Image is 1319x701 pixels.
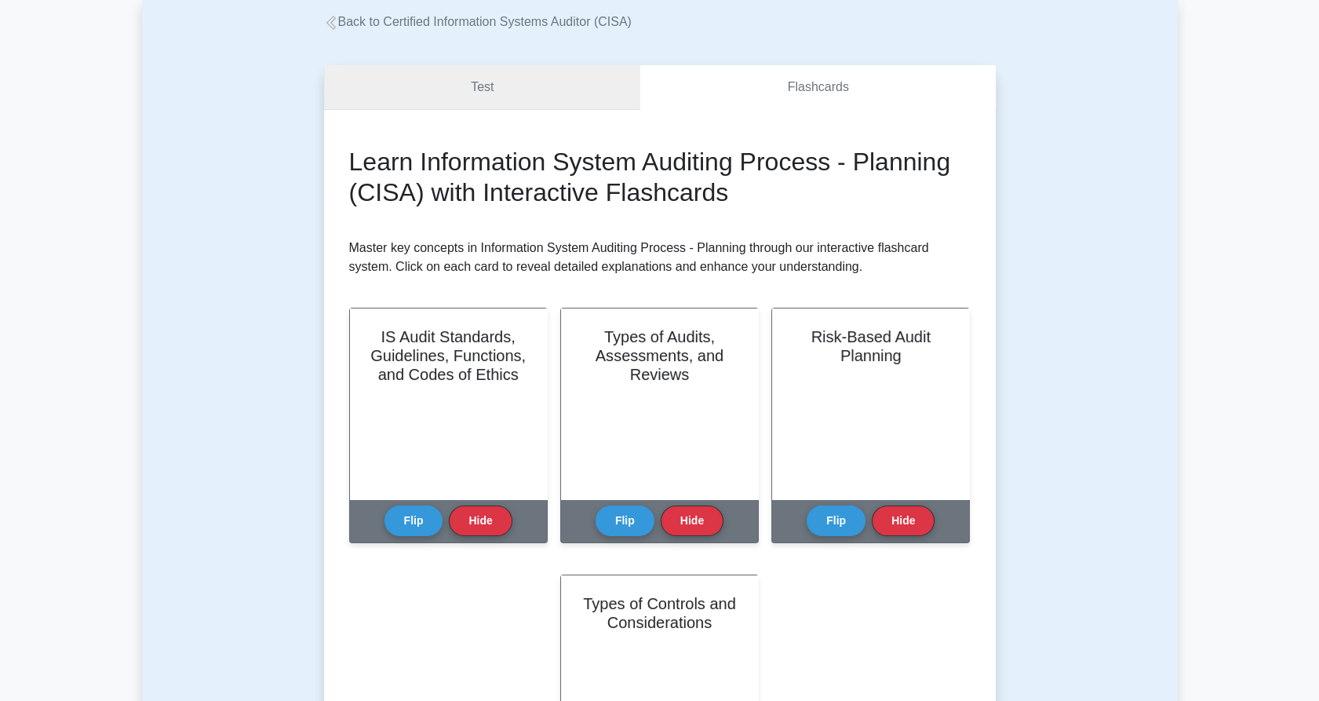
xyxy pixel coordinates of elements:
h2: Risk-Based Audit Planning [791,327,950,365]
h2: Types of Audits, Assessments, and Reviews [580,327,739,384]
button: Hide [661,506,723,536]
p: Master key concepts in Information System Auditing Process - Planning through our interactive fla... [349,239,971,276]
button: Flip [596,506,654,536]
h2: Learn Information System Auditing Process - Planning (CISA) with Interactive Flashcards [349,147,971,207]
button: Flip [384,506,443,536]
button: Flip [807,506,865,536]
button: Hide [872,506,935,536]
a: Test [324,65,641,110]
button: Hide [449,506,512,536]
a: Back to Certified Information Systems Auditor (CISA) [324,15,632,28]
h2: IS Audit Standards, Guidelines, Functions, and Codes of Ethics [369,327,528,384]
a: Flashcards [640,65,995,110]
h2: Types of Controls and Considerations [580,594,739,632]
